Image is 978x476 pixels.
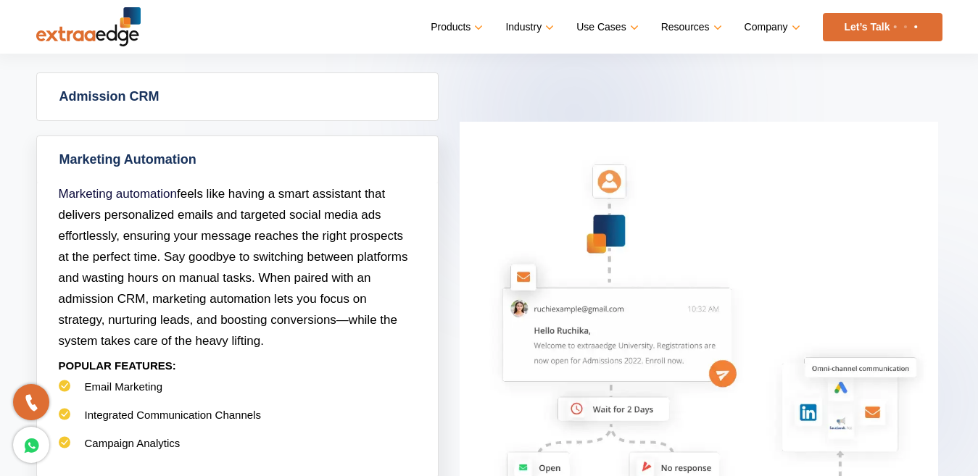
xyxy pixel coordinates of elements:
li: Email Marketing [59,380,416,408]
span: feels like having a smart assistant that delivers personalized emails and targeted social media a... [59,187,408,348]
li: Campaign Analytics [59,436,416,464]
a: Marketing automation [59,187,177,201]
li: Integrated Communication Channels [59,408,416,436]
a: Company [745,17,797,38]
a: Industry [505,17,551,38]
p: POPULAR FEATURES: [59,351,416,380]
a: Resources [661,17,719,38]
a: Admission CRM [37,73,438,120]
a: Marketing Automation [37,136,438,183]
a: Products [431,17,480,38]
a: Use Cases [576,17,635,38]
a: Let’s Talk [823,13,942,41]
